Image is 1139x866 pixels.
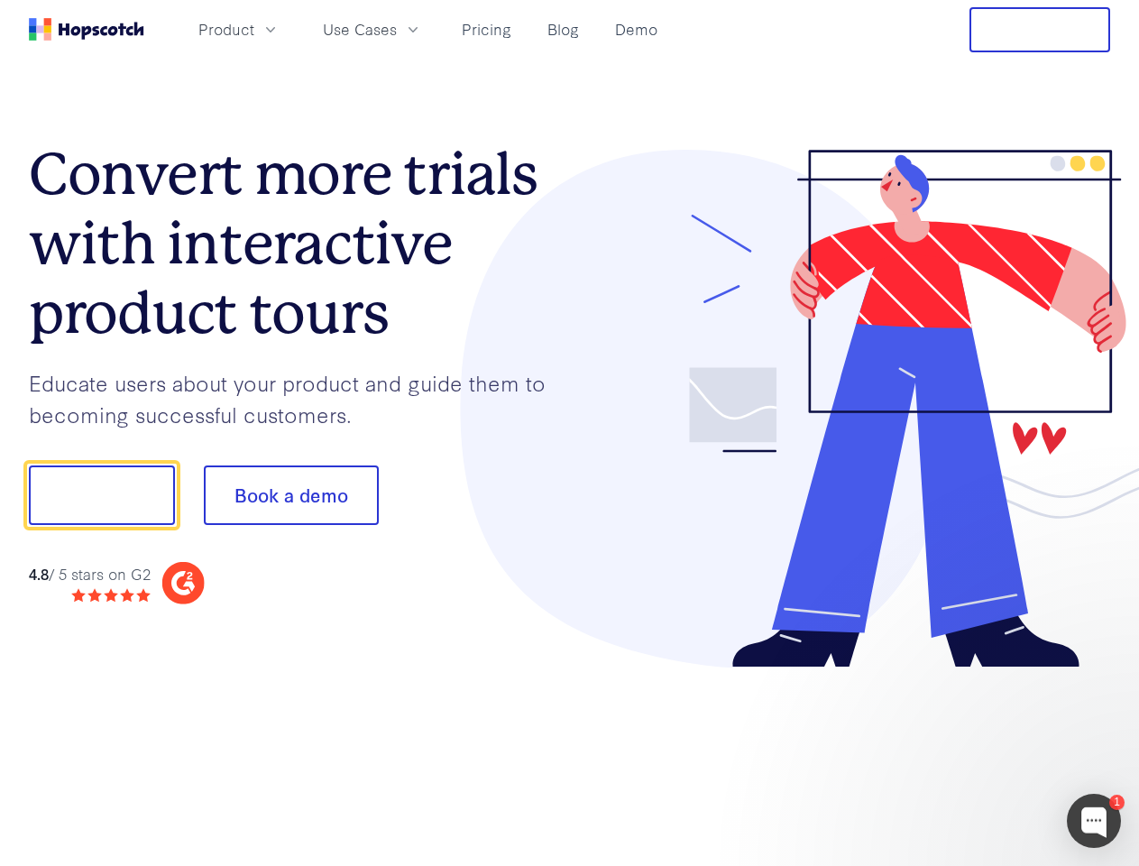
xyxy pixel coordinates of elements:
button: Show me! [29,465,175,525]
button: Use Cases [312,14,433,44]
span: Product [198,18,254,41]
div: / 5 stars on G2 [29,563,151,585]
button: Book a demo [204,465,379,525]
a: Blog [540,14,586,44]
a: Pricing [455,14,519,44]
div: 1 [1109,795,1125,810]
span: Use Cases [323,18,397,41]
button: Free Trial [969,7,1110,52]
button: Product [188,14,290,44]
h1: Convert more trials with interactive product tours [29,140,570,347]
a: Demo [608,14,665,44]
p: Educate users about your product and guide them to becoming successful customers. [29,367,570,429]
strong: 4.8 [29,563,49,584]
a: Home [29,18,144,41]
